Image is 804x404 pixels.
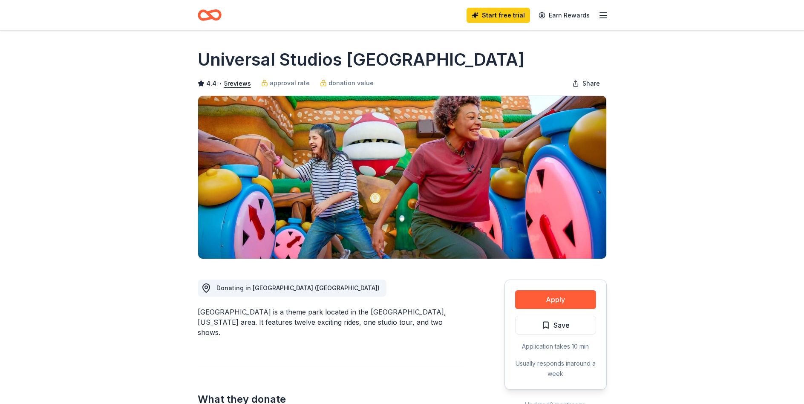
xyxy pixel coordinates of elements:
[224,78,251,89] button: 5reviews
[515,290,596,309] button: Apply
[261,78,310,88] a: approval rate
[320,78,374,88] a: donation value
[582,78,600,89] span: Share
[198,96,606,259] img: Image for Universal Studios Hollywood
[467,8,530,23] a: Start free trial
[515,341,596,352] div: Application takes 10 min
[329,78,374,88] span: donation value
[515,316,596,335] button: Save
[553,320,570,331] span: Save
[515,358,596,379] div: Usually responds in around a week
[198,48,524,72] h1: Universal Studios [GEOGRAPHIC_DATA]
[219,80,222,87] span: •
[198,5,222,25] a: Home
[198,307,464,338] div: [GEOGRAPHIC_DATA] is a theme park located in the [GEOGRAPHIC_DATA], [US_STATE] area. It features ...
[565,75,607,92] button: Share
[270,78,310,88] span: approval rate
[533,8,595,23] a: Earn Rewards
[216,284,380,291] span: Donating in [GEOGRAPHIC_DATA] ([GEOGRAPHIC_DATA])
[206,78,216,89] span: 4.4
